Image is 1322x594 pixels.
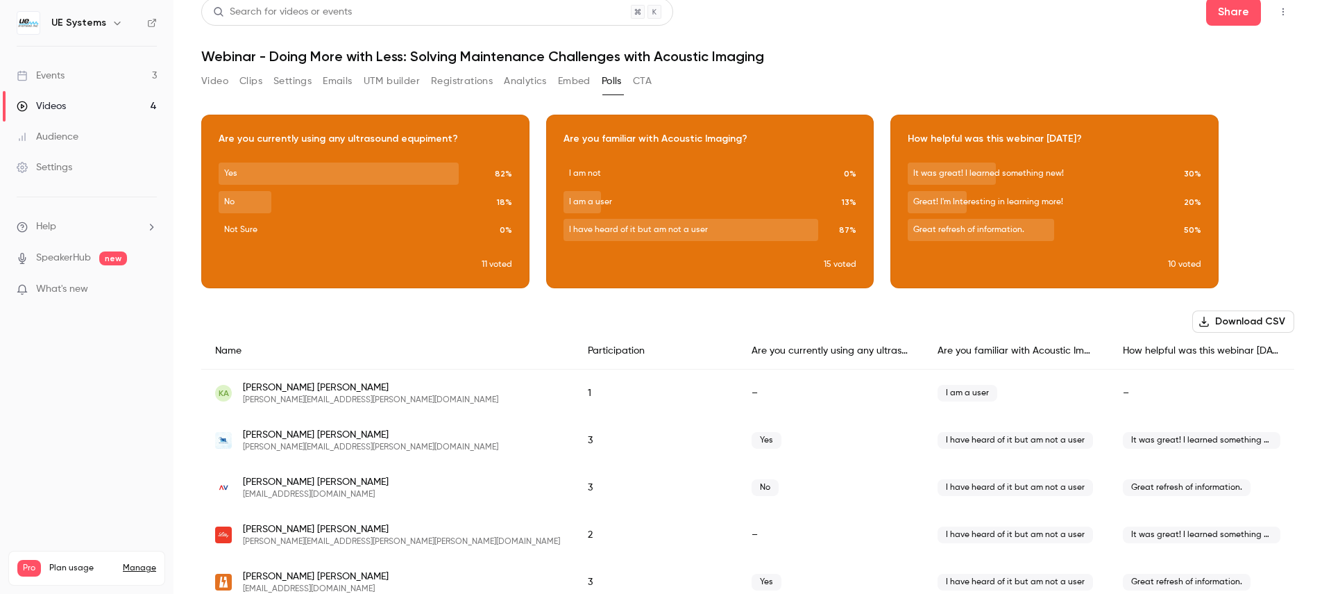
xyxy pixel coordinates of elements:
div: 3 [574,464,738,511]
div: michael.barnes@inl.gov [201,417,1294,464]
div: 3 [574,417,738,464]
span: [PERSON_NAME][EMAIL_ADDRESS][PERSON_NAME][DOMAIN_NAME] [243,442,498,453]
div: Participation [574,333,738,370]
div: Name [201,333,574,370]
button: Registrations [431,70,493,92]
span: [PERSON_NAME] [PERSON_NAME] [243,381,498,395]
button: Top Bar Actions [1272,1,1294,23]
li: help-dropdown-opener [17,220,157,234]
img: UE Systems [17,12,40,34]
div: – [738,511,923,559]
div: jcathey@duraventgroup.com [201,464,1294,511]
img: lilly.com [215,527,232,543]
div: Events [17,69,65,83]
button: Settings [273,70,312,92]
span: KA [219,387,229,399]
span: 4 [132,579,137,587]
span: No [752,479,779,496]
span: It was great! I learned something new! [1123,527,1280,543]
button: Video [201,70,228,92]
button: CTA [633,70,652,92]
button: Emails [323,70,352,92]
div: 1 [574,370,738,418]
span: It was great! I learned something new! [1123,432,1280,449]
span: I have heard of it but am not a user [938,574,1093,591]
span: [PERSON_NAME][EMAIL_ADDRESS][PERSON_NAME][DOMAIN_NAME] [243,395,498,406]
a: Manage [123,563,156,574]
div: Videos [17,99,66,113]
span: I am a user [938,385,997,402]
span: What's new [36,282,88,297]
div: Search for videos or events [213,5,352,19]
div: Are you currently using any ultrasound equpiment? [738,333,923,370]
span: Great refresh of information. [1123,574,1251,591]
p: / 150 [132,577,156,589]
div: Audience [17,130,78,144]
div: Are you familiar with Acoustic Imaging? [924,333,1109,370]
button: Download CSV [1192,311,1294,333]
div: jeremy.crum@lilly.com [201,511,1294,559]
span: Pro [17,560,41,577]
span: [PERSON_NAME] [PERSON_NAME] [243,570,389,584]
div: Settings [17,160,72,174]
div: 2 [574,511,738,559]
span: [EMAIL_ADDRESS][DOMAIN_NAME] [243,489,389,500]
p: Download image [325,208,405,223]
button: Analytics [504,70,547,92]
div: How helpful was this webinar [DATE]? [1109,333,1294,370]
button: UTM builder [364,70,420,92]
span: I have heard of it but am not a user [938,479,1093,496]
a: SpeakerHub [36,251,91,265]
p: Download image [670,208,749,223]
h1: Webinar - Doing More with Less: Solving Maintenance Challenges with Acoustic Imaging [201,48,1294,65]
h6: UE Systems [51,16,106,30]
span: [PERSON_NAME][EMAIL_ADDRESS][PERSON_NAME][PERSON_NAME][DOMAIN_NAME] [243,536,560,547]
span: Great refresh of information. [1123,479,1251,496]
p: Download image [1015,208,1094,223]
button: Embed [558,70,591,92]
div: – [738,370,923,418]
img: duraventgroup.com [215,479,232,496]
button: Polls [602,70,622,92]
img: inl.gov [215,432,232,449]
span: new [99,251,127,265]
span: I have heard of it but am not a user [938,432,1093,449]
p: Videos [17,577,44,589]
span: I have heard of it but am not a user [938,527,1093,543]
span: Yes [752,574,781,591]
span: [PERSON_NAME] [PERSON_NAME] [243,428,498,442]
span: [PERSON_NAME] [PERSON_NAME] [243,475,389,489]
div: – [1109,370,1294,418]
img: saskpower.com [215,574,232,591]
div: kyle.allen@ipaper.com [201,370,1294,418]
span: Help [36,220,56,234]
button: Clips [239,70,262,92]
span: [PERSON_NAME] [PERSON_NAME] [243,522,560,536]
span: Plan usage [49,563,115,574]
span: Yes [752,432,781,449]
